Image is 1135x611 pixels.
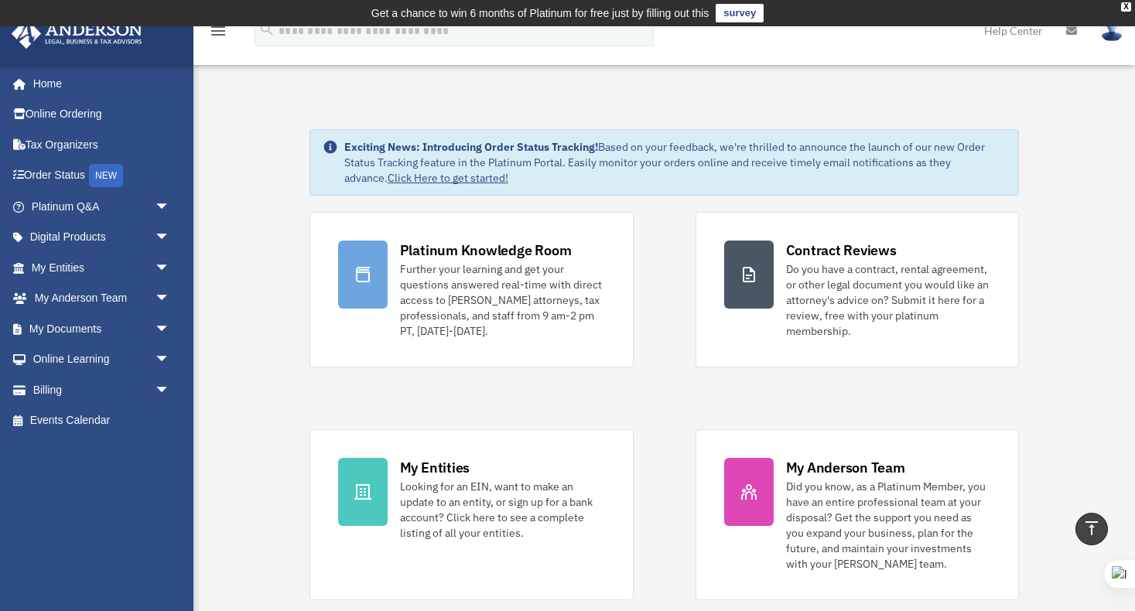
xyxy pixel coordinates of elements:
[155,252,186,284] span: arrow_drop_down
[1075,513,1108,545] a: vertical_align_top
[400,261,605,339] div: Further your learning and get your questions answered real-time with direct access to [PERSON_NAM...
[11,222,193,253] a: Digital Productsarrow_drop_down
[309,429,634,600] a: My Entities Looking for an EIN, want to make an update to an entity, or sign up for a bank accoun...
[155,191,186,223] span: arrow_drop_down
[11,344,193,375] a: Online Learningarrow_drop_down
[309,212,634,367] a: Platinum Knowledge Room Further your learning and get your questions answered real-time with dire...
[11,374,193,405] a: Billingarrow_drop_down
[786,479,991,572] div: Did you know, as a Platinum Member, you have an entire professional team at your disposal? Get th...
[209,27,227,40] a: menu
[11,313,193,344] a: My Documentsarrow_drop_down
[786,241,897,260] div: Contract Reviews
[344,139,1007,186] div: Based on your feedback, we're thrilled to announce the launch of our new Order Status Tracking fe...
[400,241,572,260] div: Platinum Knowledge Room
[258,21,275,38] i: search
[696,212,1020,367] a: Contract Reviews Do you have a contract, rental agreement, or other legal document you would like...
[155,313,186,345] span: arrow_drop_down
[11,99,193,130] a: Online Ordering
[155,222,186,254] span: arrow_drop_down
[209,22,227,40] i: menu
[1100,19,1123,42] img: User Pic
[11,405,193,436] a: Events Calendar
[1121,2,1131,12] div: close
[11,68,186,99] a: Home
[371,4,709,22] div: Get a chance to win 6 months of Platinum for free just by filling out this
[155,344,186,376] span: arrow_drop_down
[716,4,764,22] a: survey
[7,19,147,49] img: Anderson Advisors Platinum Portal
[11,283,193,314] a: My Anderson Teamarrow_drop_down
[696,429,1020,600] a: My Anderson Team Did you know, as a Platinum Member, you have an entire professional team at your...
[155,374,186,406] span: arrow_drop_down
[344,140,598,154] strong: Exciting News: Introducing Order Status Tracking!
[1082,519,1101,538] i: vertical_align_top
[400,479,605,541] div: Looking for an EIN, want to make an update to an entity, or sign up for a bank account? Click her...
[11,129,193,160] a: Tax Organizers
[388,171,508,185] a: Click Here to get started!
[155,283,186,315] span: arrow_drop_down
[11,252,193,283] a: My Entitiesarrow_drop_down
[400,458,470,477] div: My Entities
[786,261,991,339] div: Do you have a contract, rental agreement, or other legal document you would like an attorney's ad...
[11,160,193,192] a: Order StatusNEW
[11,191,193,222] a: Platinum Q&Aarrow_drop_down
[786,458,905,477] div: My Anderson Team
[89,164,123,187] div: NEW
